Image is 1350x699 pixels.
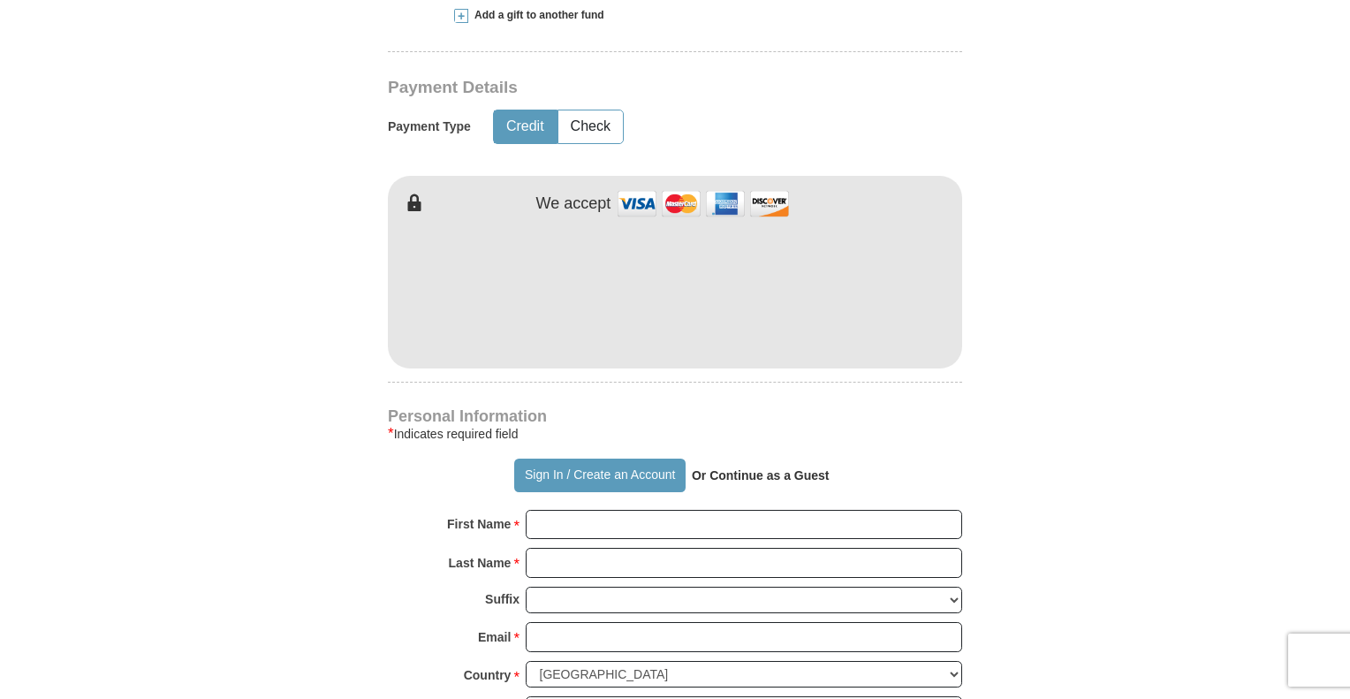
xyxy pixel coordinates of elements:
img: credit cards accepted [615,185,792,223]
button: Credit [494,110,557,143]
h5: Payment Type [388,119,471,134]
h4: Personal Information [388,409,962,423]
span: Add a gift to another fund [468,8,604,23]
strong: Last Name [449,551,512,575]
strong: First Name [447,512,511,536]
h4: We accept [536,194,611,214]
button: Sign In / Create an Account [514,459,685,492]
div: Indicates required field [388,423,962,444]
strong: Email [478,625,511,650]
button: Check [558,110,623,143]
strong: Suffix [485,587,520,612]
strong: Country [464,663,512,688]
h3: Payment Details [388,78,838,98]
strong: Or Continue as a Guest [692,468,830,482]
